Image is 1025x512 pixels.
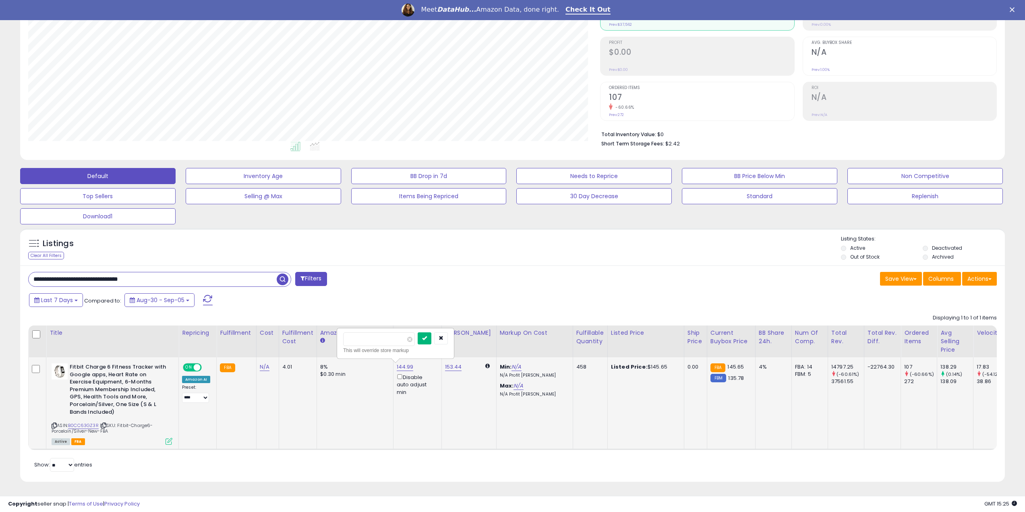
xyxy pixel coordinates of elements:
button: Top Sellers [20,188,176,204]
button: Standard [682,188,837,204]
small: Prev: $37,562 [609,22,632,27]
span: OFF [201,364,213,371]
span: $2.42 [665,140,680,147]
div: Fulfillment Cost [282,329,313,346]
span: 145.65 [727,363,744,371]
p: Listing States: [841,235,1005,243]
a: Privacy Policy [104,500,140,508]
span: Last 7 Days [41,296,73,304]
div: FBM: 5 [795,371,822,378]
button: BB Drop in 7d [351,168,507,184]
small: (0.14%) [946,371,963,377]
div: Avg Selling Price [940,329,970,354]
label: Active [850,245,865,251]
h2: 107 [609,93,794,104]
span: 2025-09-14 15:25 GMT [984,500,1017,508]
div: Total Rev. [831,329,861,346]
div: 138.09 [940,378,973,385]
div: 458 [576,363,601,371]
h2: N/A [812,93,996,104]
div: Preset: [182,385,210,403]
button: Inventory Age [186,168,341,184]
div: ASIN: [52,363,172,444]
div: Disable auto adjust min [397,373,435,396]
div: Cost [260,329,275,337]
div: 4% [759,363,785,371]
div: Ship Price [687,329,704,346]
button: Save View [880,272,922,286]
button: Filters [295,272,327,286]
small: Prev: N/A [812,112,827,117]
div: 107 [904,363,937,371]
small: Prev: $0.00 [609,67,628,72]
i: DataHub... [437,6,476,13]
a: 144.99 [397,363,414,371]
span: Columns [928,275,954,283]
span: ON [184,364,194,371]
a: B0CC63GZ3R [68,422,99,429]
button: Default [20,168,176,184]
button: 30 Day Decrease [516,188,672,204]
strong: Copyright [8,500,37,508]
span: Show: entries [34,461,92,468]
small: (-60.66%) [910,371,934,377]
div: Markup on Cost [500,329,569,337]
b: Min: [500,363,512,371]
button: Items Being Repriced [351,188,507,204]
div: Ordered Items [904,329,934,346]
div: 4.01 [282,363,311,371]
span: Aug-30 - Sep-05 [137,296,184,304]
b: Total Inventory Value: [601,131,656,138]
button: BB Price Below Min [682,168,837,184]
small: Prev: 0.00% [812,22,831,27]
a: Check It Out [565,6,611,15]
div: BB Share 24h. [759,329,788,346]
div: Velocity [977,329,1006,337]
div: Fulfillable Quantity [576,329,604,346]
span: | SKU: Fitbit-Charge6-Porcelain/Silver-New-FBA [52,422,153,434]
div: Title [50,329,175,337]
div: Current Buybox Price [710,329,752,346]
div: 138.29 [940,363,973,371]
span: Ordered Items [609,86,794,90]
div: This will override store markup [343,346,448,354]
span: All listings currently available for purchase on Amazon [52,438,70,445]
small: Prev: 1.00% [812,67,830,72]
div: Meet Amazon Data, done right. [421,6,559,14]
label: Archived [932,253,954,260]
b: Fitbit Charge 6 Fitness Tracker with Google apps, Heart Rate on Exercise Equipment, 6-Months Prem... [70,363,168,418]
button: Replenish [847,188,1003,204]
div: 14797.25 [831,363,864,371]
label: Out of Stock [850,253,880,260]
span: FBA [71,438,85,445]
div: Amazon AI [182,376,210,383]
button: Non Competitive [847,168,1003,184]
button: Last 7 Days [29,293,83,307]
b: Max: [500,382,514,390]
li: $0 [601,129,991,139]
div: Close [1010,7,1018,12]
div: 37561.55 [831,378,864,385]
a: N/A [511,363,521,371]
p: N/A Profit [PERSON_NAME] [500,392,567,397]
b: Listed Price: [611,363,648,371]
small: -60.66% [613,104,634,110]
h2: $0.00 [609,48,794,58]
div: FBA: 14 [795,363,822,371]
div: Listed Price [611,329,681,337]
div: Amazon Fees [320,329,390,337]
span: Profit [609,41,794,45]
div: $0.30 min [320,371,387,378]
a: N/A [260,363,269,371]
h2: N/A [812,48,996,58]
small: Prev: 272 [609,112,624,117]
label: Deactivated [932,245,962,251]
div: Fulfillment [220,329,253,337]
button: Actions [962,272,997,286]
div: 38.86 [977,378,1009,385]
div: Displaying 1 to 1 of 1 items [933,314,997,322]
button: Download1 [20,208,176,224]
div: Total Rev. Diff. [868,329,897,346]
small: Amazon Fees. [320,337,325,344]
img: Profile image for Georgie [402,4,414,17]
